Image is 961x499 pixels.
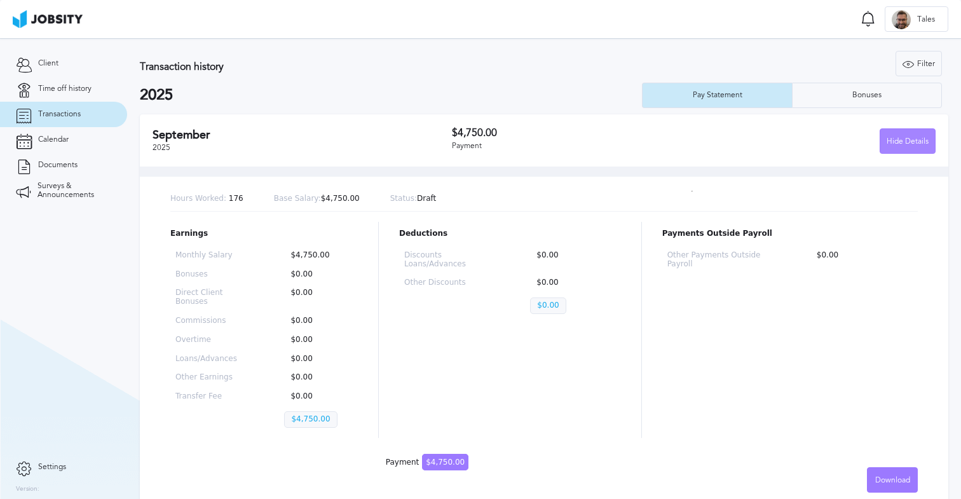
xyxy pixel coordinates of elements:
h2: September [153,128,452,142]
p: Bonuses [175,270,243,279]
p: $0.00 [530,251,615,269]
p: $0.00 [530,278,615,287]
p: Earnings [170,229,358,238]
span: Calendar [38,135,69,144]
p: $0.00 [284,289,353,306]
span: Tales [911,15,941,24]
div: Payment [386,458,468,467]
div: T [892,10,911,29]
span: Documents [38,161,78,170]
p: $0.00 [284,392,353,401]
p: Draft [390,195,437,203]
p: Loans/Advances [175,355,243,364]
p: Other Payments Outside Payroll [667,251,770,269]
p: Discounts Loans/Advances [404,251,489,269]
span: Transactions [38,110,81,119]
span: Client [38,59,58,68]
p: Deductions [399,229,621,238]
p: $0.00 [810,251,913,269]
span: Time off history [38,85,92,93]
p: $0.00 [284,355,353,364]
p: Other Discounts [404,278,489,287]
h3: Transaction history [140,61,578,72]
p: Other Earnings [175,373,243,382]
button: TTales [885,6,948,32]
p: Overtime [175,336,243,345]
p: 176 [170,195,243,203]
p: $4,750.00 [284,251,353,260]
div: Filter [896,51,941,77]
span: Surveys & Announcements [37,182,111,200]
p: Commissions [175,317,243,325]
span: Download [875,476,910,485]
span: $4,750.00 [422,454,468,470]
span: Base Salary: [274,194,321,203]
button: Bonuses [792,83,942,108]
img: ab4bad089aa723f57921c736e9817d99.png [13,10,83,28]
p: $4,750.00 [284,411,337,428]
p: $0.00 [530,297,566,314]
button: Download [867,467,918,493]
p: $4,750.00 [274,195,360,203]
p: Direct Client Bonuses [175,289,243,306]
p: $0.00 [284,317,353,325]
h2: 2025 [140,86,642,104]
p: Payments Outside Payroll [662,229,918,238]
button: Hide Details [880,128,936,154]
button: Filter [896,51,942,76]
p: Transfer Fee [175,392,243,401]
span: Status: [390,194,417,203]
h3: $4,750.00 [452,127,694,139]
p: $0.00 [284,270,353,279]
span: Hours Worked: [170,194,226,203]
div: Hide Details [880,129,935,154]
button: Pay Statement [642,83,792,108]
p: $0.00 [284,336,353,345]
label: Version: [16,486,39,493]
div: Pay Statement [686,91,749,100]
div: Payment [452,142,694,151]
p: $0.00 [284,373,353,382]
div: Bonuses [846,91,888,100]
span: 2025 [153,143,170,152]
span: Settings [38,463,66,472]
p: Monthly Salary [175,251,243,260]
